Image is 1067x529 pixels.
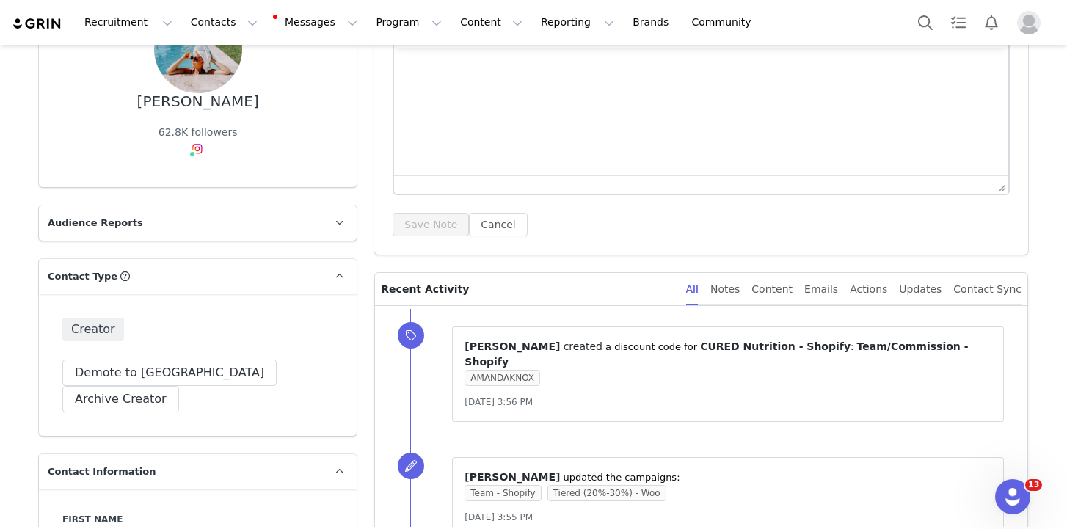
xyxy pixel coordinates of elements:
div: Actions [850,273,887,306]
button: Archive Creator [62,386,179,412]
p: ⁨ ⁩ updated the campaigns: [465,470,991,485]
button: Contacts [182,6,266,39]
span: AMANDAKNOX [465,370,540,386]
div: Updates [899,273,942,306]
div: Notes [710,273,740,306]
button: Recruitment [76,6,181,39]
span: Team - Shopify [465,485,541,501]
span: [PERSON_NAME] [465,340,560,352]
span: Contact Information [48,464,156,479]
div: Emails [804,273,838,306]
iframe: Rich Text Area [394,48,1008,175]
div: All [686,273,699,306]
div: 62.8K followers [159,125,238,140]
button: Demote to [GEOGRAPHIC_DATA] [62,360,277,386]
span: Audience Reports [48,216,143,230]
div: Contact Sync [953,273,1022,306]
img: grin logo [12,17,63,31]
span: Contact Type [48,269,117,284]
div: [PERSON_NAME] [137,93,259,110]
iframe: Intercom live chat [995,479,1030,514]
label: First Name [62,513,333,526]
a: Tasks [942,6,975,39]
span: Creator [62,318,124,341]
p: Recent Activity [381,273,674,305]
img: instagram.svg [192,143,203,155]
div: Press the Up and Down arrow keys to resize the editor. [993,176,1008,194]
p: ⁨ ⁩ ⁨ ⁩ a discount code for ⁨ ⁩: ⁨ ⁩ [465,339,991,370]
button: Content [451,6,531,39]
span: created [564,340,602,352]
a: Community [683,6,767,39]
a: Brands [624,6,682,39]
button: Cancel [469,213,527,236]
span: [DATE] 3:55 PM [465,512,533,522]
span: CURED Nutrition - Shopify [700,340,851,352]
button: Messages [267,6,366,39]
span: [DATE] 3:56 PM [465,397,533,407]
img: placeholder-profile.jpg [1017,11,1041,34]
button: Profile [1008,11,1055,34]
button: Reporting [532,6,623,39]
button: Program [367,6,451,39]
button: Notifications [975,6,1008,39]
button: Search [909,6,942,39]
span: [PERSON_NAME] [465,471,560,483]
span: 13 [1025,479,1042,491]
button: Save Note [393,213,469,236]
div: Content [751,273,793,306]
span: Tiered (20%-30%) - Woo [547,485,666,501]
img: 43ea6167-a4ad-4891-8422-6d893e5f46f3--s.jpg [154,5,242,93]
